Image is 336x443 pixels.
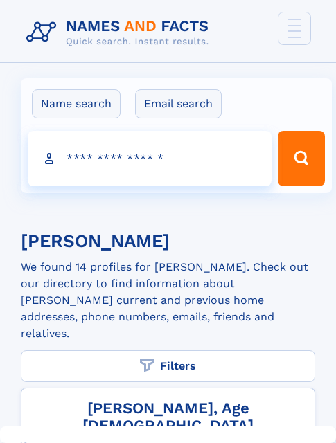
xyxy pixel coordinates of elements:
div: We found 14 profiles for [PERSON_NAME]. Check out our directory to find information about [PERSON... [21,259,315,347]
img: Logo Names and Facts [21,14,220,51]
label: Filters [21,350,315,382]
a: [PERSON_NAME], Age [DEMOGRAPHIC_DATA] [33,399,303,434]
button: Search Button [278,131,325,186]
label: Name search [32,89,121,118]
input: search input [28,131,272,186]
h1: [PERSON_NAME] [21,233,301,250]
label: Email search [135,89,222,118]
